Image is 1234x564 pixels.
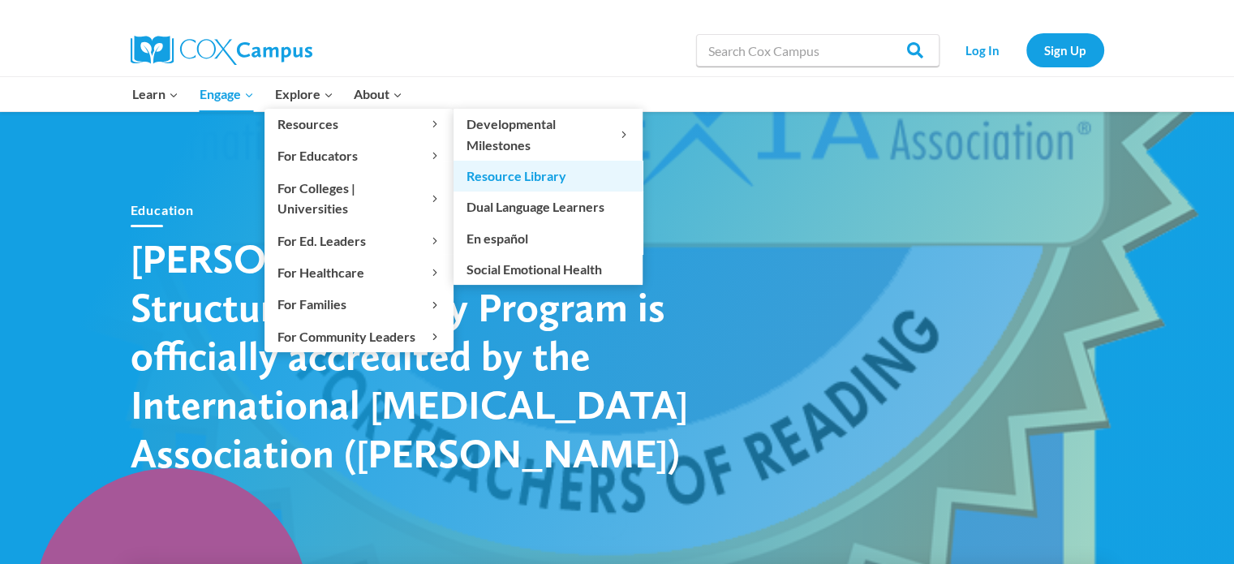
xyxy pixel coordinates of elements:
input: Search Cox Campus [696,34,939,67]
a: Education [131,202,194,217]
button: Child menu of For Community Leaders [264,321,454,351]
button: Child menu of Developmental Milestones [454,109,643,161]
button: Child menu of For Ed. Leaders [264,225,454,256]
button: Child menu of Explore [264,77,344,111]
a: Social Emotional Health [454,254,643,285]
a: Log In [948,33,1018,67]
button: Child menu of Resources [264,109,454,140]
button: Child menu of For Healthcare [264,257,454,288]
nav: Primary Navigation [123,77,413,111]
button: Child menu of About [343,77,413,111]
button: Child menu of For Colleges | Universities [264,172,454,224]
a: Resource Library [454,161,643,192]
img: Cox Campus [131,36,312,65]
nav: Secondary Navigation [948,33,1104,67]
button: Child menu of Learn [123,77,190,111]
a: Dual Language Learners [454,192,643,222]
button: Child menu of For Families [264,289,454,320]
h1: [PERSON_NAME] Campus Structured Literacy Program is officially accredited by the International [M... [131,234,699,477]
a: Sign Up [1026,33,1104,67]
button: Child menu of For Educators [264,140,454,171]
a: En español [454,222,643,253]
button: Child menu of Engage [189,77,264,111]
